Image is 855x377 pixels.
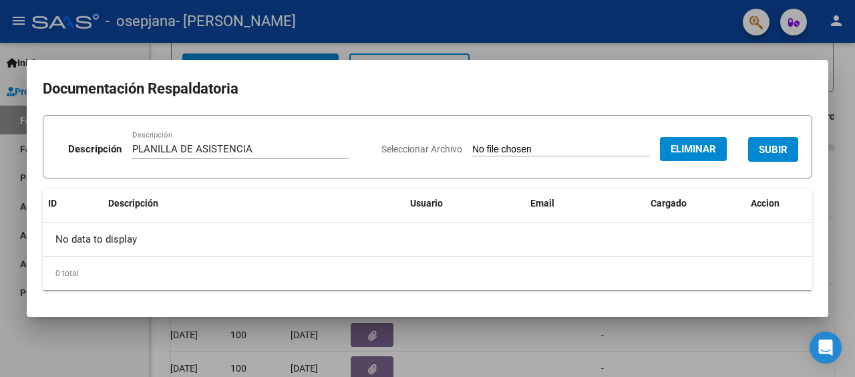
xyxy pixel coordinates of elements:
[43,223,812,256] div: No data to display
[671,143,716,155] span: Eliminar
[48,198,57,209] span: ID
[660,137,727,161] button: Eliminar
[530,198,554,209] span: Email
[410,198,443,209] span: Usuario
[645,189,745,218] datatable-header-cell: Cargado
[810,332,842,364] div: Open Intercom Messenger
[751,198,780,209] span: Accion
[108,198,158,209] span: Descripción
[103,189,405,218] datatable-header-cell: Descripción
[525,189,645,218] datatable-header-cell: Email
[43,189,103,218] datatable-header-cell: ID
[651,198,687,209] span: Cargado
[748,137,798,162] button: SUBIR
[759,144,788,156] span: SUBIR
[745,189,812,218] datatable-header-cell: Accion
[43,76,812,102] h2: Documentación Respaldatoria
[68,142,122,157] p: Descripción
[381,144,462,154] span: Seleccionar Archivo
[43,257,812,290] div: 0 total
[405,189,525,218] datatable-header-cell: Usuario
